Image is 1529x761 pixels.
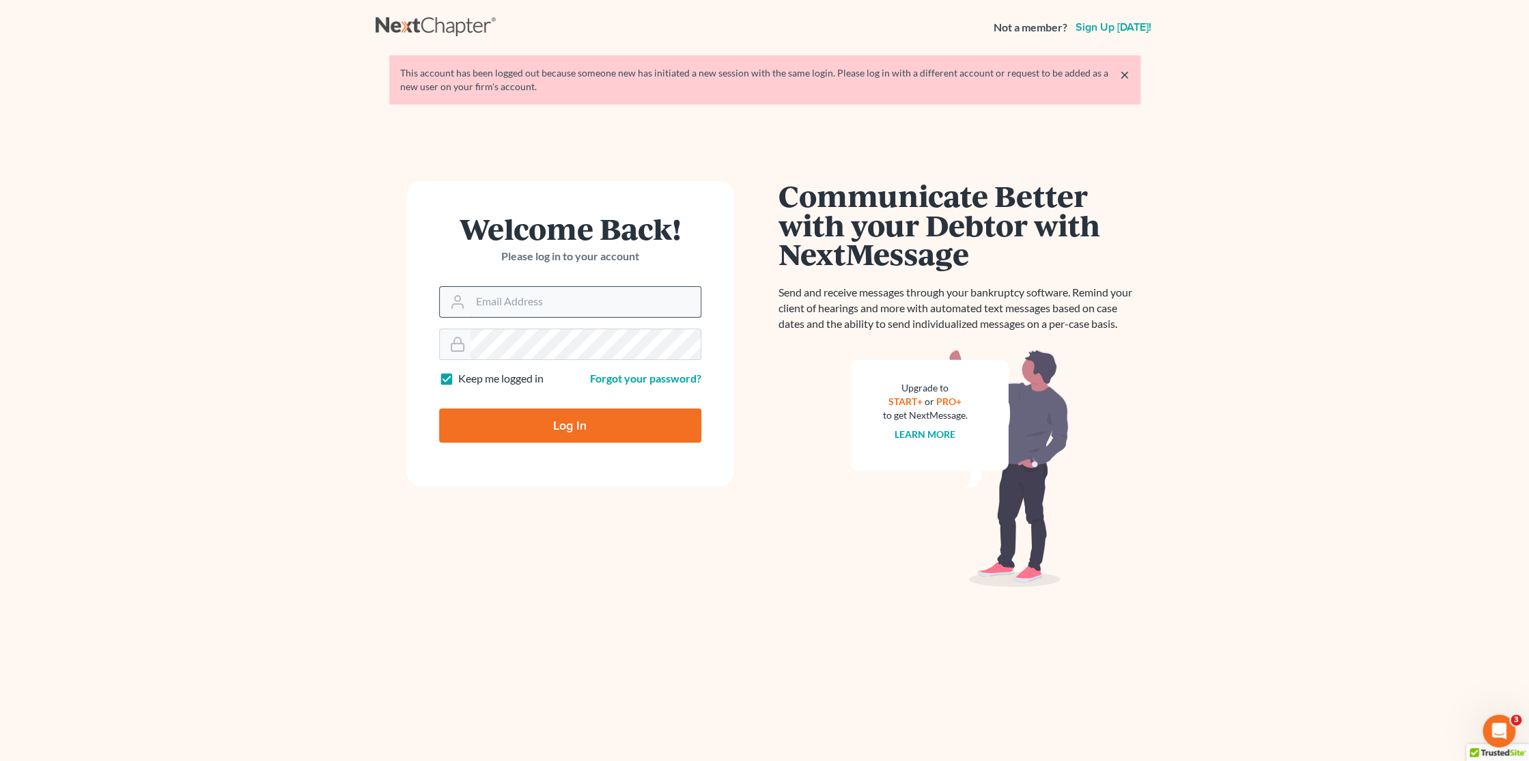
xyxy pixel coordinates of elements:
[883,409,968,422] div: to get NextMessage.
[778,285,1140,332] p: Send and receive messages through your bankruptcy software. Remind your client of hearings and mo...
[439,214,701,243] h1: Welcome Back!
[925,396,934,407] span: or
[458,371,544,387] label: Keep me logged in
[994,20,1067,36] strong: Not a member?
[1483,715,1515,747] iframe: Intercom live chat
[1120,66,1130,83] a: ×
[883,381,968,395] div: Upgrade to
[1073,22,1154,33] a: Sign up [DATE]!
[895,428,955,440] a: Learn more
[590,372,701,385] a: Forgot your password?
[888,396,923,407] a: START+
[439,249,701,264] p: Please log in to your account
[850,348,1069,587] img: nextmessage_bg-59042aed3d76b12b5cd301f8e5b87938c9018125f34e5fa2b7a6b67550977c72.svg
[439,409,701,443] input: Log In
[1511,715,1521,725] span: 3
[471,287,701,317] input: Email Address
[778,181,1140,268] h1: Communicate Better with your Debtor with NextMessage
[400,66,1130,94] div: This account has been logged out because someone new has initiated a new session with the same lo...
[936,396,962,407] a: PRO+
